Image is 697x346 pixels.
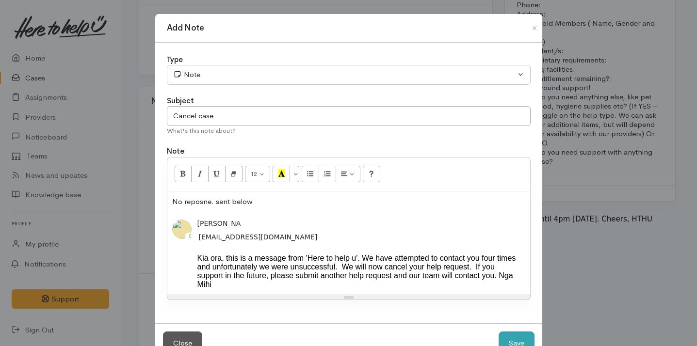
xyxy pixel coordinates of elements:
div: Note [173,69,516,80]
div: Message body [197,254,518,290]
label: Type [167,54,183,65]
p: No reposne. sent below [172,196,525,207]
div: To: 02102750525@etxt.co.nz [197,231,594,242]
button: Ordered list (⌘+⇧+NUM8) [319,166,336,182]
span:  [189,233,191,239]
button: Font Size [245,166,271,182]
span: available [172,220,192,239]
span: 12 [250,170,257,178]
label: Note [167,146,184,157]
div: available [189,233,191,239]
button: Underline (⌘+U) [208,166,226,182]
span: Priyanka Duggal, Online [172,225,192,233]
button: Unordered list (⌘+⇧+NUM7) [302,166,319,182]
button: Note [167,65,531,85]
button: Paragraph [336,166,361,182]
div: Resize [167,295,530,299]
span: [EMAIL_ADDRESS][DOMAIN_NAME] [199,233,318,241]
div: What's this note about? [167,126,531,136]
button: More Color [290,166,299,182]
span: [PERSON_NAME] [197,219,246,228]
div: Kia ora, this is a message from 'Here to help u'. We have attempted to contact you four times and... [197,254,518,289]
span: From: Priyanka Duggal [197,219,246,229]
button: Help [363,166,380,182]
h1: Add Note [167,22,204,34]
button: Close [527,22,542,34]
span: 02102750525@etxt.co.nz [197,233,319,242]
button: Bold (⌘+B) [175,166,192,182]
button: Recent Color [273,166,290,182]
button: Remove Font Style (⌘+\) [225,166,243,182]
label: Subject [167,95,194,107]
button: Italic (⌘+I) [191,166,209,182]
